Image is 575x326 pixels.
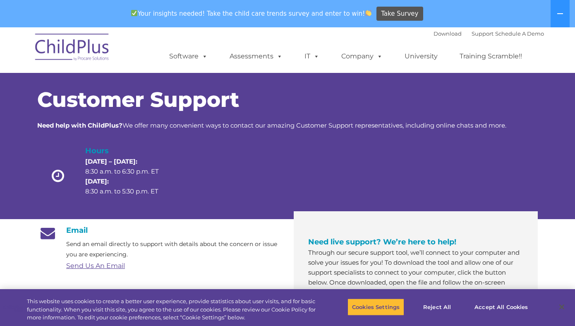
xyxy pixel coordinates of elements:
a: IT [296,48,328,65]
p: Through our secure support tool, we’ll connect to your computer and solve your issues for you! To... [308,248,523,297]
a: Download [434,30,462,37]
button: Close [553,298,571,316]
a: Assessments [221,48,291,65]
a: Send Us An Email [66,262,125,270]
a: Take Survey [376,7,423,21]
span: Need live support? We’re here to help! [308,237,456,246]
span: Customer Support [37,87,239,112]
strong: Need help with ChildPlus? [37,121,122,129]
button: Cookies Settings [347,298,404,316]
div: This website uses cookies to create a better user experience, provide statistics about user visit... [27,297,316,322]
button: Reject All [411,298,463,316]
img: ChildPlus by Procare Solutions [31,28,114,69]
a: Support [472,30,494,37]
h4: Email [37,226,281,235]
font: | [434,30,544,37]
a: Software [161,48,216,65]
h4: Hours [85,145,173,157]
span: Your insights needed! Take the child care trends survey and enter to win! [127,5,375,22]
img: ✅ [131,10,137,16]
a: Training Scramble!! [451,48,530,65]
p: Send an email directly to support with details about the concern or issue you are experiencing. [66,239,281,260]
button: Accept All Cookies [470,298,532,316]
strong: [DATE] – [DATE]: [85,157,137,165]
a: Company [333,48,391,65]
span: Take Survey [381,7,418,21]
img: 👏 [365,10,371,16]
a: University [396,48,446,65]
a: Schedule A Demo [495,30,544,37]
strong: [DATE]: [85,177,109,185]
span: We offer many convenient ways to contact our amazing Customer Support representatives, including ... [37,121,506,129]
p: 8:30 a.m. to 6:30 p.m. ET 8:30 a.m. to 5:30 p.m. ET [85,157,173,196]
